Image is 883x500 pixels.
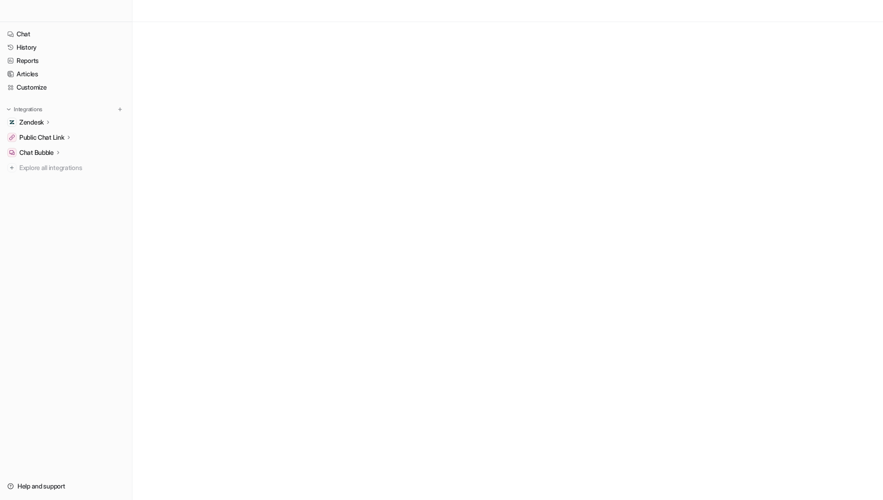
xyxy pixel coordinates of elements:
p: Public Chat Link [19,133,64,142]
a: Help and support [4,480,128,493]
img: menu_add.svg [117,106,123,113]
a: Reports [4,54,128,67]
img: Public Chat Link [9,135,15,140]
button: Integrations [4,105,45,114]
span: Explore all integrations [19,160,125,175]
img: Zendesk [9,119,15,125]
a: Explore all integrations [4,161,128,174]
img: expand menu [6,106,12,113]
p: Chat Bubble [19,148,54,157]
img: explore all integrations [7,163,17,172]
img: Chat Bubble [9,150,15,155]
a: Customize [4,81,128,94]
a: History [4,41,128,54]
a: Articles [4,68,128,80]
a: Chat [4,28,128,40]
p: Integrations [14,106,42,113]
p: Zendesk [19,118,44,127]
